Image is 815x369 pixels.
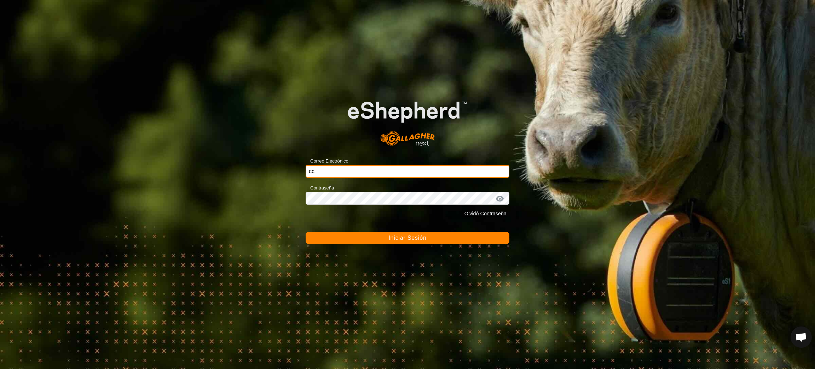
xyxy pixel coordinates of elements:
div: Chat abierto [791,327,812,348]
input: Correo Electrónico [306,165,509,178]
img: Logo de eShepherd [326,84,489,154]
span: Iniciar Sesión [388,235,426,241]
label: Correo Electrónico [306,158,348,165]
button: Iniciar Sesión [306,232,509,244]
a: Olvidó Contraseña [464,211,507,216]
label: Contraseña [306,184,334,192]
